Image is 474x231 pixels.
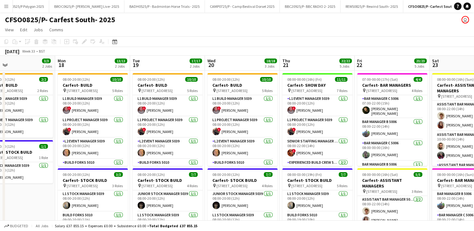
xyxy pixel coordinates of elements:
button: BADH0525/P - Badminton Horse Trials - 2025 [124,0,205,13]
span: View [5,27,14,33]
span: Jobs [34,27,43,33]
div: Salary £37 855.15 + Expenses £0.00 + Subsistence £0.00 = [55,223,197,228]
button: BROC0625/P- [PERSON_NAME] Live- 2025 [49,0,124,13]
button: BBC20925/P- BBC RADIO 2- 2025 [280,0,341,13]
span: Week 33 [21,49,36,54]
button: CAMP0725/P - Camp Bestival Dorset 2025 [205,0,280,13]
div: [DATE] [5,48,19,54]
button: Budgeted [3,223,29,229]
h1: CFSO0825/P- Carfest South- 2025 [5,15,115,24]
a: Jobs [31,26,45,34]
span: Edit [20,27,27,33]
span: Comms [49,27,63,33]
button: REWS0825/P- Rewind South- 2025 [341,0,403,13]
span: Total Budgeted £37 855.15 [149,223,197,228]
span: All jobs [34,223,49,228]
a: Edit [18,26,30,34]
app-user-avatar: Grace Shorten [461,16,469,23]
a: Comms [47,26,66,34]
div: BST [39,49,45,54]
button: CFSO0825/P- Carfest South- 2025 [403,0,469,13]
span: Budgeted [10,224,28,228]
a: View [3,26,16,34]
